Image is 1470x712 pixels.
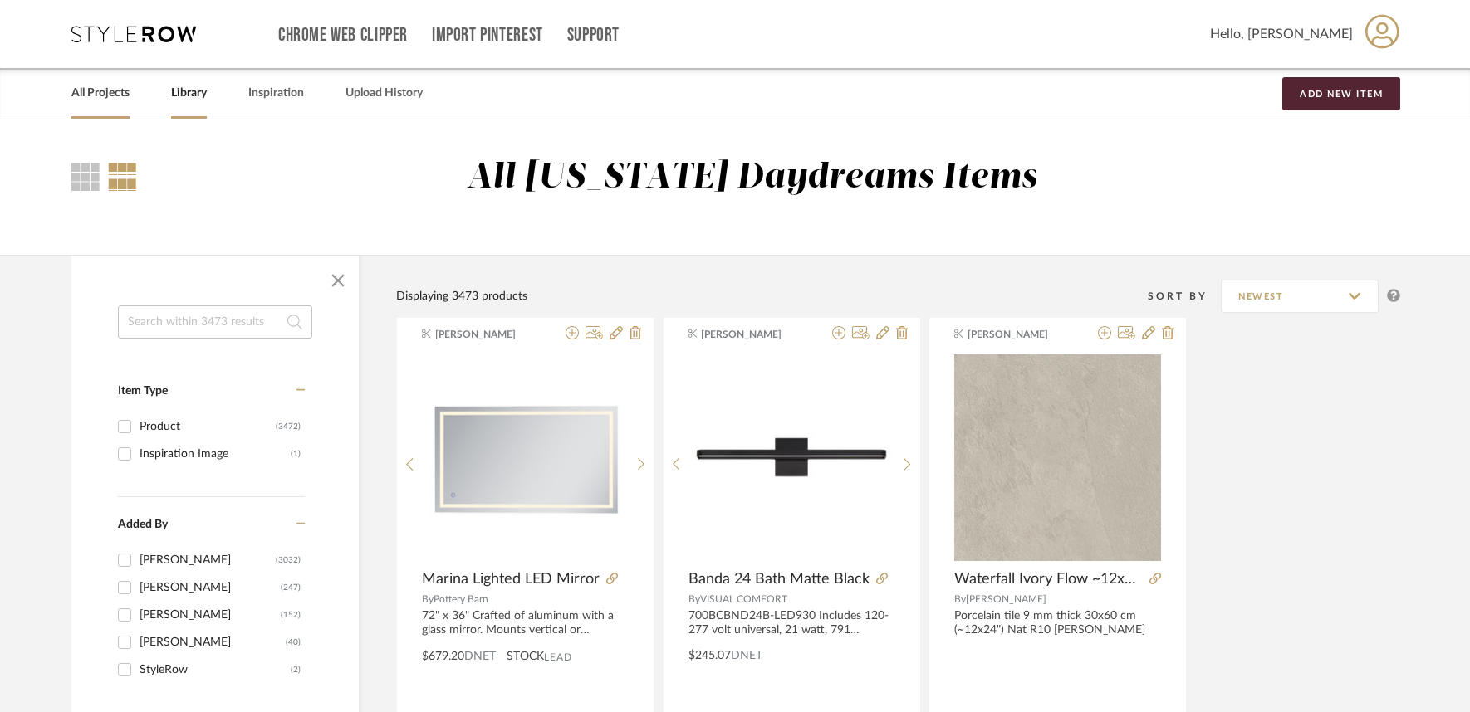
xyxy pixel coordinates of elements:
div: [PERSON_NAME] [140,574,281,601]
img: Marina Lighted LED Mirror [423,364,629,549]
div: (152) [281,602,301,628]
div: Product [140,413,276,440]
span: $245.07 [688,650,731,661]
div: Inspiration Image [140,441,291,467]
a: Chrome Web Clipper [278,28,408,42]
button: Add New Item [1282,77,1400,110]
a: Library [171,82,207,105]
img: Banda 24 Bath Matte Black [688,354,894,560]
div: Displaying 3473 products [396,287,527,305]
div: (2) [291,656,301,683]
span: Waterfall Ivory Flow ~12x24" [954,570,1143,588]
span: STOCK [507,648,544,666]
span: [PERSON_NAME] [435,327,540,342]
span: [PERSON_NAME] [701,327,806,342]
div: 72" x 36" Crafted of aluminum with a glass mirror. Mounts vertical or horizontal. Brackets for mo... [422,609,629,637]
span: Item Type [118,385,168,397]
a: Support [567,28,620,42]
span: By [688,594,700,604]
span: [PERSON_NAME] [966,594,1046,604]
span: [PERSON_NAME] [968,327,1072,342]
a: Upload History [345,82,423,105]
span: DNET [464,651,496,662]
span: Marina Lighted LED Mirror [422,570,600,588]
a: Inspiration [248,82,304,105]
div: (3032) [276,547,301,573]
a: All Projects [71,82,130,105]
div: StyleRow [140,656,291,683]
span: Pottery Barn [434,594,488,604]
span: Added By [118,519,168,530]
div: (40) [286,629,301,656]
div: 700BCBND24B-LED930 Includes 120-277 volt universal, 21 watt, 791 delivered lumens, 3000K LED line... [688,609,895,637]
div: (247) [281,574,301,601]
div: Sort By [1148,288,1221,305]
span: DNET [731,650,762,661]
img: Waterfall Ivory Flow ~12x24" [954,354,1161,561]
div: Porcelain tile 9 mm thick 30x60 cm (~12x24") Nat R10 [PERSON_NAME] [954,609,1161,637]
span: Banda 24 Bath Matte Black [688,570,870,588]
span: $679.20 [422,651,464,662]
button: Close [321,264,355,297]
div: All [US_STATE] Daydreams Items [467,157,1038,199]
div: 0 [423,354,629,561]
span: Lead [544,651,572,663]
span: Hello, [PERSON_NAME] [1210,24,1353,44]
span: By [954,594,966,604]
input: Search within 3473 results [118,305,312,339]
a: Import Pinterest [432,28,543,42]
div: [PERSON_NAME] [140,547,276,573]
div: (1) [291,441,301,467]
span: By [422,594,434,604]
div: (3472) [276,413,301,440]
div: [PERSON_NAME] [140,602,281,628]
div: [PERSON_NAME] [140,629,286,656]
div: 0 [688,354,894,561]
span: VISUAL COMFORT [700,594,787,604]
